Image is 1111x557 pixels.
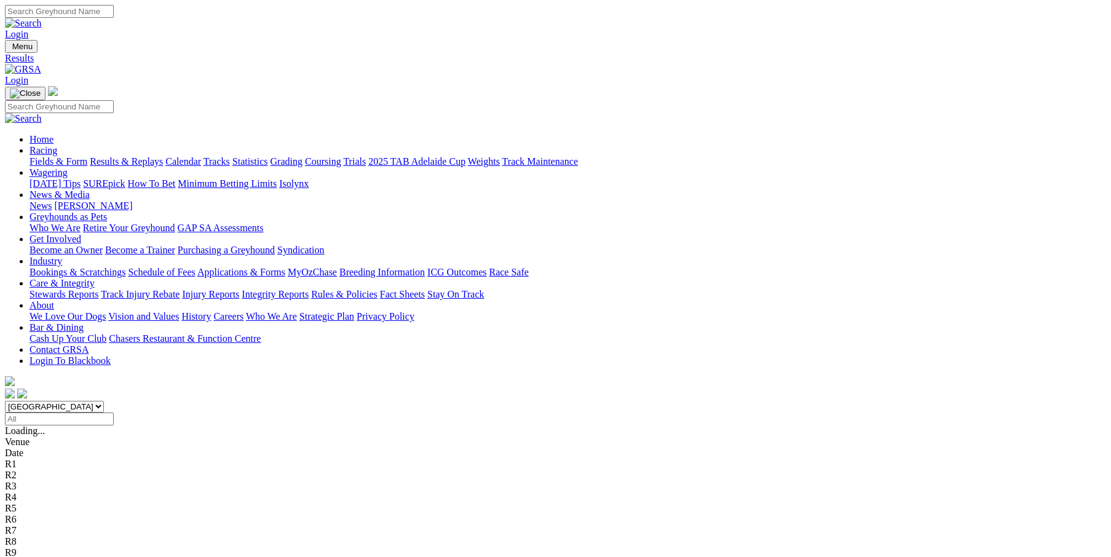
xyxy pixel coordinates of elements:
div: R8 [5,536,1106,547]
div: Wagering [30,178,1106,189]
a: Greyhounds as Pets [30,211,107,222]
a: Stewards Reports [30,289,98,299]
a: SUREpick [83,178,125,189]
div: Bar & Dining [30,333,1106,344]
a: Rules & Policies [311,289,378,299]
img: logo-grsa-white.png [48,86,58,96]
a: Become an Owner [30,245,103,255]
a: Login To Blackbook [30,355,111,366]
div: R1 [5,459,1106,470]
a: [DATE] Tips [30,178,81,189]
a: Who We Are [246,311,297,322]
div: R3 [5,481,1106,492]
a: 2025 TAB Adelaide Cup [368,156,465,167]
img: facebook.svg [5,389,15,398]
a: Integrity Reports [242,289,309,299]
div: R2 [5,470,1106,481]
span: Menu [12,42,33,51]
a: Schedule of Fees [128,267,195,277]
div: News & Media [30,200,1106,211]
a: Strategic Plan [299,311,354,322]
button: Toggle navigation [5,87,45,100]
a: Track Maintenance [502,156,578,167]
a: Login [5,29,28,39]
a: MyOzChase [288,267,337,277]
a: Bookings & Scratchings [30,267,125,277]
a: Retire Your Greyhound [83,223,175,233]
a: Privacy Policy [357,311,414,322]
a: Minimum Betting Limits [178,178,277,189]
a: Track Injury Rebate [101,289,180,299]
img: GRSA [5,64,41,75]
a: Calendar [165,156,201,167]
div: R7 [5,525,1106,536]
a: Applications & Forms [197,267,285,277]
div: R4 [5,492,1106,503]
a: ICG Outcomes [427,267,486,277]
a: History [181,311,211,322]
input: Search [5,100,114,113]
a: Industry [30,256,62,266]
div: Care & Integrity [30,289,1106,300]
a: Weights [468,156,500,167]
a: Grading [271,156,302,167]
a: Fact Sheets [380,289,425,299]
a: Care & Integrity [30,278,95,288]
a: Contact GRSA [30,344,89,355]
button: Toggle navigation [5,40,38,53]
a: Careers [213,311,243,322]
span: Loading... [5,425,45,436]
a: How To Bet [128,178,176,189]
a: Purchasing a Greyhound [178,245,275,255]
a: Chasers Restaurant & Function Centre [109,333,261,344]
div: Venue [5,437,1106,448]
img: Close [10,89,41,98]
a: GAP SA Assessments [178,223,264,233]
img: logo-grsa-white.png [5,376,15,386]
a: Results [5,53,1106,64]
div: Greyhounds as Pets [30,223,1106,234]
a: Wagering [30,167,68,178]
a: Trials [343,156,366,167]
div: Date [5,448,1106,459]
a: Fields & Form [30,156,87,167]
a: Vision and Values [108,311,179,322]
a: Who We Are [30,223,81,233]
a: Cash Up Your Club [30,333,106,344]
a: Coursing [305,156,341,167]
div: About [30,311,1106,322]
input: Search [5,5,114,18]
a: News & Media [30,189,90,200]
div: R5 [5,503,1106,514]
div: Racing [30,156,1106,167]
a: [PERSON_NAME] [54,200,132,211]
img: Search [5,113,42,124]
a: News [30,200,52,211]
input: Select date [5,413,114,425]
a: Breeding Information [339,267,425,277]
a: About [30,300,54,310]
img: Search [5,18,42,29]
a: Racing [30,145,57,156]
a: Injury Reports [182,289,239,299]
a: Race Safe [489,267,528,277]
img: twitter.svg [17,389,27,398]
a: Isolynx [279,178,309,189]
a: We Love Our Dogs [30,311,106,322]
a: Login [5,75,28,85]
div: R6 [5,514,1106,525]
a: Syndication [277,245,324,255]
a: Tracks [204,156,230,167]
a: Stay On Track [427,289,484,299]
div: Industry [30,267,1106,278]
a: Statistics [232,156,268,167]
a: Home [30,134,53,144]
a: Results & Replays [90,156,163,167]
a: Bar & Dining [30,322,84,333]
a: Become a Trainer [105,245,175,255]
div: Get Involved [30,245,1106,256]
a: Get Involved [30,234,81,244]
